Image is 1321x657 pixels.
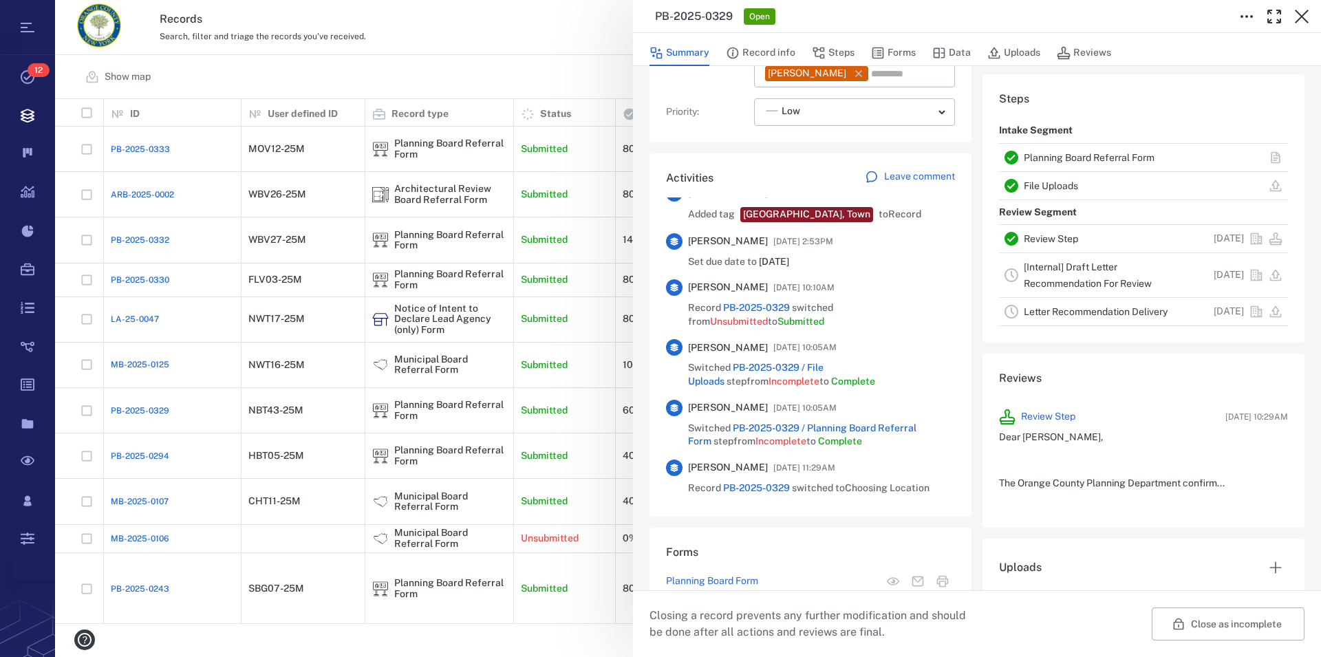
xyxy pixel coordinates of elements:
[655,8,733,25] h3: PB-2025-0329
[649,528,971,624] div: FormsPlanning Board FormView form in the stepMail formPrint form
[28,63,50,77] span: 12
[723,482,790,493] a: PB-2025-0329
[982,74,1304,354] div: StepsIntake SegmentPlanning Board Referral FormFile UploadsReview SegmentReview Step[DATE][Intern...
[1024,261,1152,289] a: [Internal] Draft Letter Recommendation For Review
[988,398,1299,511] div: Review Step[DATE] 10:29AMDear [PERSON_NAME], The Orange County Planning Department confirm...
[710,316,768,327] span: Unsubmitted
[865,170,955,186] a: Leave comment
[688,401,768,415] span: [PERSON_NAME]
[773,460,835,476] span: [DATE] 11:29AM
[930,569,955,594] button: Print form
[999,370,1288,387] h6: Reviews
[1233,3,1260,30] button: Toggle to Edit Boxes
[1024,180,1078,191] a: File Uploads
[688,482,930,495] span: Record switched to
[905,569,930,594] button: Mail form
[649,607,977,640] p: Closing a record prevents any further modification and should be done after all actions and revie...
[999,559,1042,576] h6: Uploads
[1057,40,1111,66] button: Reviews
[999,91,1288,107] h6: Steps
[1214,268,1244,282] p: [DATE]
[982,354,1304,539] div: ReviewsReview Step[DATE] 10:29AMDear [PERSON_NAME], The Orange County Planning Department confirm...
[1152,607,1304,640] button: Close as incomplete
[999,118,1073,143] p: Intake Segment
[755,435,806,446] span: Incomplete
[688,235,768,248] span: [PERSON_NAME]
[649,40,709,66] button: Summary
[932,40,971,66] button: Data
[769,376,819,387] span: Incomplete
[31,10,58,22] span: Help
[881,569,905,594] button: View form in the step
[759,256,789,267] span: [DATE]
[688,301,955,328] span: Record switched from to
[688,208,735,222] span: Added tag
[884,170,955,184] p: Leave comment
[666,544,955,561] h6: Forms
[666,170,713,186] h6: Activities
[871,40,916,66] button: Forms
[688,281,768,294] span: [PERSON_NAME]
[688,255,789,269] span: Set due date to
[818,435,862,446] span: Complete
[773,400,837,416] span: [DATE] 10:05AM
[723,302,790,313] a: PB-2025-0329
[773,339,837,356] span: [DATE] 10:05AM
[1024,152,1154,163] a: Planning Board Referral Form
[1260,3,1288,30] button: Toggle Fullscreen
[987,40,1040,66] button: Uploads
[688,422,955,449] span: Switched step from to
[1024,233,1078,244] a: Review Step
[999,477,1288,491] p: The Orange County Planning Department confirm...
[666,105,749,119] p: Priority :
[1225,411,1288,423] span: [DATE] 10:29AM
[768,67,846,80] div: [PERSON_NAME]
[688,361,955,388] span: Switched step from to
[831,376,875,387] span: Complete
[782,105,800,118] span: Low
[812,40,855,66] button: Steps
[1024,306,1168,317] a: Letter Recommendation Delivery
[726,40,795,66] button: Record info
[1214,305,1244,319] p: [DATE]
[747,11,773,23] span: Open
[999,200,1077,225] p: Review Segment
[688,422,916,447] a: PB-2025-0329 / Planning Board Referral Form
[1021,410,1075,424] a: Review Step
[666,574,758,588] a: Planning Board Form
[688,461,768,475] span: [PERSON_NAME]
[688,341,768,355] span: [PERSON_NAME]
[1214,232,1244,246] p: [DATE]
[688,362,824,387] a: PB-2025-0329 / File Uploads
[649,153,971,528] div: ActivitiesLeave comment[PERSON_NAME][DATE] 2:53PMAdded tag [GEOGRAPHIC_DATA], Town toRecord[PERSO...
[773,279,835,296] span: [DATE] 10:10AM
[999,431,1288,444] p: Dear [PERSON_NAME],
[845,482,930,493] span: Choosing Location
[773,233,833,250] span: [DATE] 2:53PM
[743,208,870,222] div: [GEOGRAPHIC_DATA], Town
[1288,3,1315,30] button: Close
[879,208,921,222] span: to Record
[777,316,824,327] span: Submitted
